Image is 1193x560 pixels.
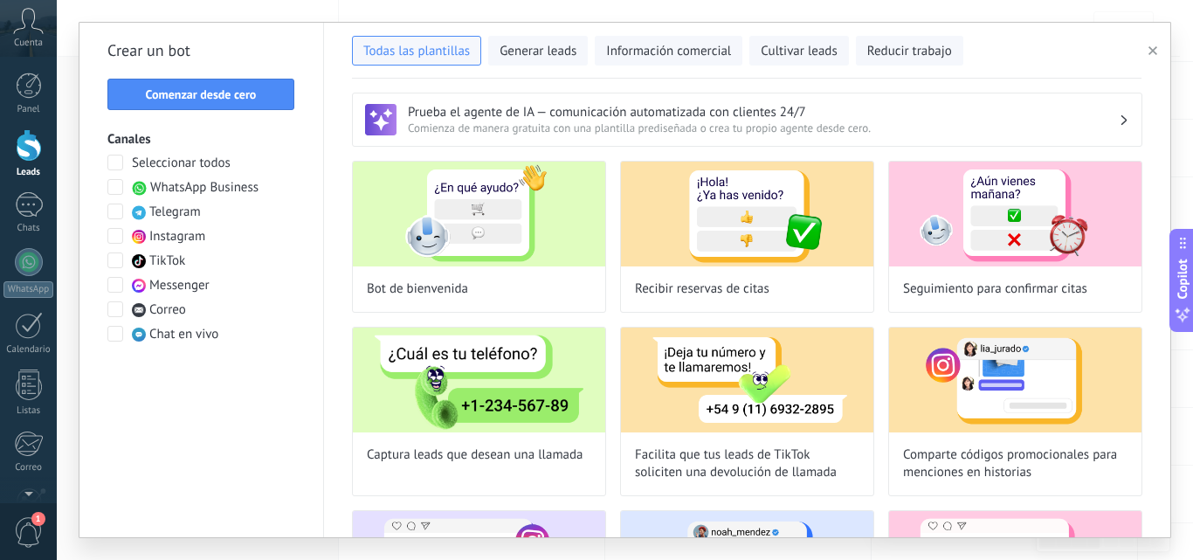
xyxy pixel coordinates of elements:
[132,155,231,172] span: Seleccionar todos
[3,405,54,417] div: Listas
[635,280,769,298] span: Recibir reservas de citas
[889,162,1141,266] img: Seguimiento para confirmar citas
[107,37,295,65] h2: Crear un bot
[353,162,605,266] img: Bot de bienvenida
[149,277,210,294] span: Messenger
[367,280,468,298] span: Bot de bienvenida
[149,252,185,270] span: TikTok
[3,223,54,234] div: Chats
[761,43,837,60] span: Cultivar leads
[31,512,45,526] span: 1
[149,301,186,319] span: Correo
[367,446,583,464] span: Captura leads que desean una llamada
[3,281,53,298] div: WhatsApp
[856,36,963,66] button: Reducir trabajo
[146,88,257,100] span: Comenzar desde cero
[408,121,1119,135] span: Comienza de manera gratuita con una plantilla prediseñada o crea tu propio agente desde cero.
[606,43,731,60] span: Información comercial
[150,179,259,197] span: WhatsApp Business
[635,446,859,481] span: Facilita que tus leads de TikTok soliciten una devolución de llamada
[500,43,576,60] span: Generar leads
[149,204,201,221] span: Telegram
[3,462,54,474] div: Correo
[903,446,1127,481] span: Comparte códigos promocionales para menciones en historias
[107,131,295,148] h3: Canales
[353,328,605,432] img: Captura leads que desean una llamada
[1174,259,1191,299] span: Copilot
[621,162,873,266] img: Recibir reservas de citas
[749,36,848,66] button: Cultivar leads
[889,328,1141,432] img: Comparte códigos promocionales para menciones en historias
[595,36,742,66] button: Información comercial
[107,79,294,110] button: Comenzar desde cero
[3,104,54,115] div: Panel
[867,43,952,60] span: Reducir trabajo
[408,104,1119,121] h3: Prueba el agente de IA — comunicación automatizada con clientes 24/7
[488,36,588,66] button: Generar leads
[149,228,205,245] span: Instagram
[14,38,43,49] span: Cuenta
[3,167,54,178] div: Leads
[3,344,54,356] div: Calendario
[903,280,1087,298] span: Seguimiento para confirmar citas
[149,326,218,343] span: Chat en vivo
[352,36,481,66] button: Todas las plantillas
[621,328,873,432] img: Facilita que tus leads de TikTok soliciten una devolución de llamada
[363,43,470,60] span: Todas las plantillas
